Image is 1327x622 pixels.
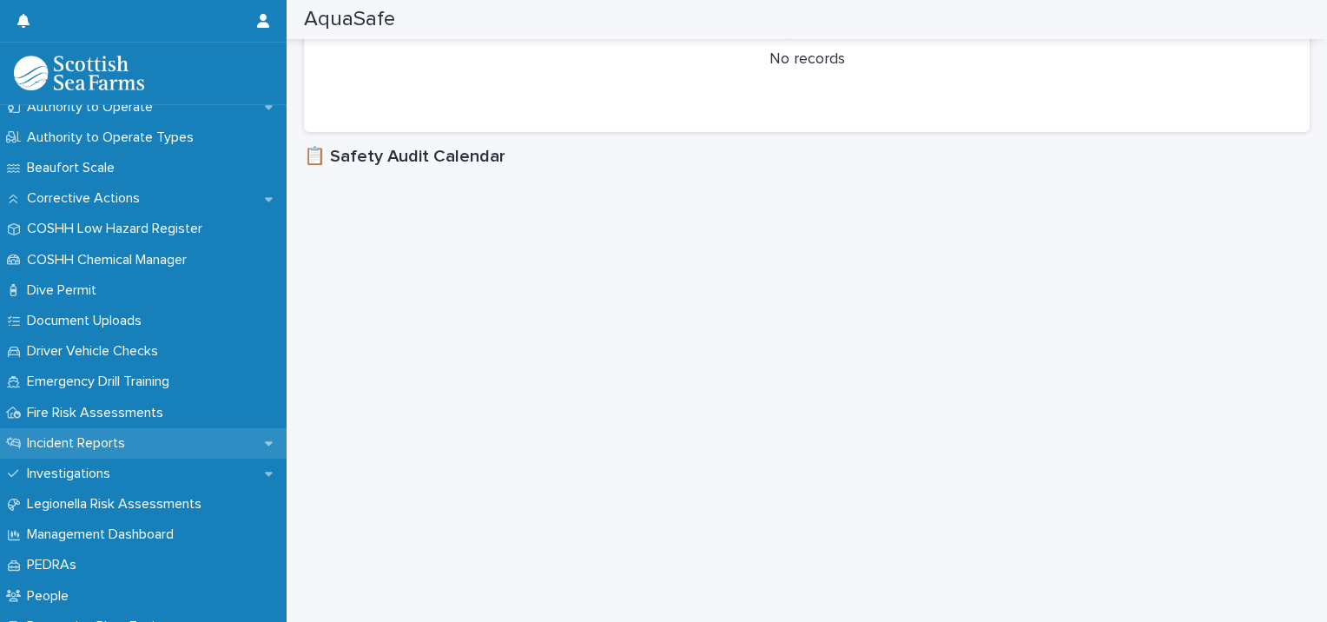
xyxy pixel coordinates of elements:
p: Incident Reports [20,435,139,452]
p: Dive Permit [20,282,110,299]
p: No records [325,50,1289,69]
p: Corrective Actions [20,190,154,207]
p: COSHH Chemical Manager [20,252,201,268]
img: bPIBxiqnSb2ggTQWdOVV [14,56,144,90]
p: People [20,588,83,605]
p: Management Dashboard [20,526,188,543]
p: Emergency Drill Training [20,374,183,390]
p: Legionella Risk Assessments [20,496,215,513]
p: COSHH Low Hazard Register [20,221,216,237]
p: Investigations [20,466,124,482]
p: PEDRAs [20,557,90,573]
h1: 📋 Safety Audit Calendar [304,146,1310,167]
p: Authority to Operate [20,99,167,116]
p: Driver Vehicle Checks [20,343,172,360]
h2: AquaSafe [304,7,395,32]
p: Document Uploads [20,313,155,329]
p: Authority to Operate Types [20,129,208,146]
p: Beaufort Scale [20,160,129,176]
p: Fire Risk Assessments [20,405,177,421]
